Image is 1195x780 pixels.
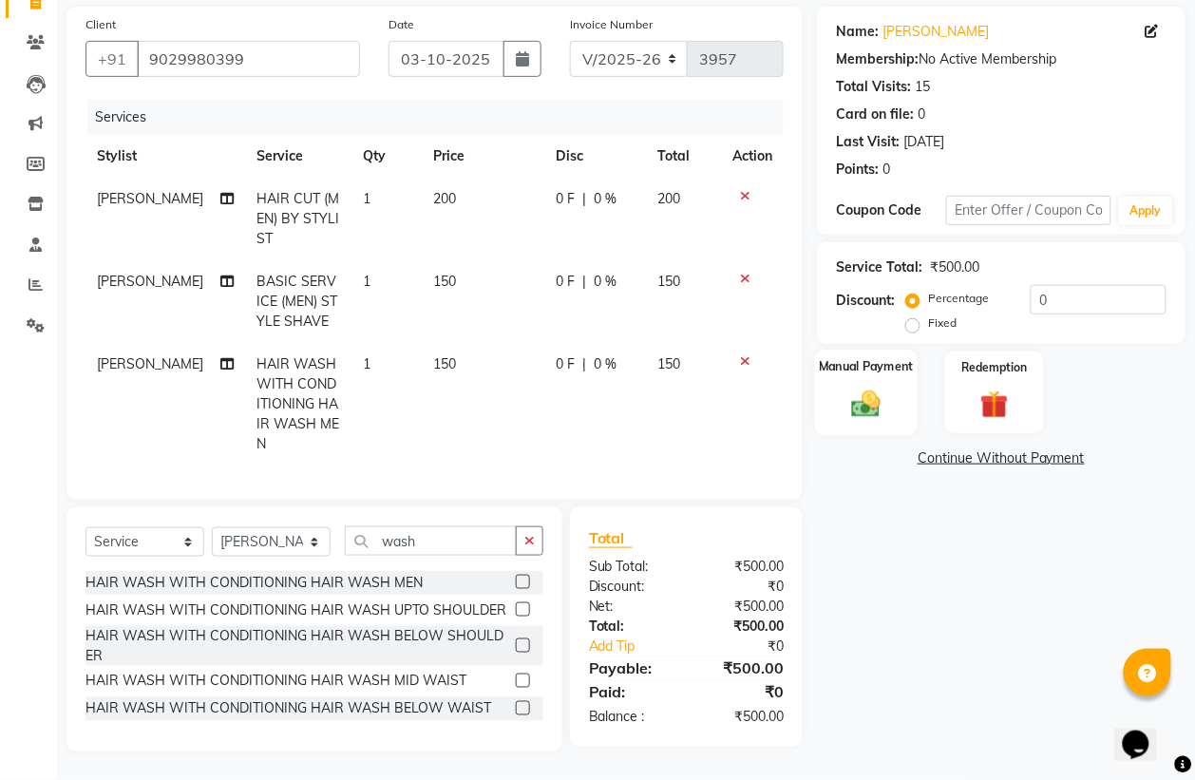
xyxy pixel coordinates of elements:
[594,272,616,292] span: 0 %
[836,77,911,97] div: Total Visits:
[836,132,900,152] div: Last Visit:
[575,617,687,637] div: Total:
[433,355,456,372] span: 150
[836,257,922,277] div: Service Total:
[85,41,139,77] button: +91
[930,257,979,277] div: ₹500.00
[256,355,339,452] span: HAIR WASH WITH CONDITIONING HAIR WASH MEN
[836,160,879,180] div: Points:
[687,617,799,637] div: ₹500.00
[821,448,1182,468] a: Continue Without Payment
[256,273,337,330] span: BASIC SERVICE (MEN) STYLE SHAVE
[928,314,957,332] label: Fixed
[575,577,687,597] div: Discount:
[972,388,1017,423] img: _gift.svg
[363,355,370,372] span: 1
[85,672,466,692] div: HAIR WASH WITH CONDITIONING HAIR WASH MID WAIST
[85,626,508,666] div: HAIR WASH WITH CONDITIONING HAIR WASH BELOW SHOULDER
[843,387,890,421] img: _cash.svg
[556,354,575,374] span: 0 F
[582,272,586,292] span: |
[582,354,586,374] span: |
[575,657,687,680] div: Payable:
[836,49,1167,69] div: No Active Membership
[836,200,946,220] div: Coupon Code
[85,573,423,593] div: HAIR WASH WITH CONDITIONING HAIR WASH MEN
[657,190,680,207] span: 200
[657,273,680,290] span: 150
[87,100,798,135] div: Services
[687,577,799,597] div: ₹0
[575,557,687,577] div: Sub Total:
[245,135,351,178] th: Service
[1119,197,1173,225] button: Apply
[351,135,422,178] th: Qty
[836,49,919,69] div: Membership:
[575,597,687,617] div: Net:
[256,190,339,247] span: HAIR CUT (MEN) BY STYLIST
[657,355,680,372] span: 150
[97,190,203,207] span: [PERSON_NAME]
[687,557,799,577] div: ₹500.00
[556,189,575,209] span: 0 F
[646,135,721,178] th: Total
[928,290,989,307] label: Percentage
[836,22,879,42] div: Name:
[1115,704,1176,761] iframe: chat widget
[556,272,575,292] span: 0 F
[570,16,653,33] label: Invoice Number
[687,708,799,728] div: ₹500.00
[575,637,705,656] a: Add Tip
[918,105,925,124] div: 0
[363,273,370,290] span: 1
[433,273,456,290] span: 150
[582,189,586,209] span: |
[85,16,116,33] label: Client
[882,160,890,180] div: 0
[97,273,203,290] span: [PERSON_NAME]
[422,135,544,178] th: Price
[575,708,687,728] div: Balance :
[544,135,646,178] th: Disc
[882,22,989,42] a: [PERSON_NAME]
[389,16,414,33] label: Date
[687,597,799,617] div: ₹500.00
[836,105,914,124] div: Card on file:
[721,135,784,178] th: Action
[345,526,517,556] input: Search or Scan
[363,190,370,207] span: 1
[820,357,915,375] label: Manual Payment
[946,196,1111,225] input: Enter Offer / Coupon Code
[687,681,799,704] div: ₹0
[903,132,944,152] div: [DATE]
[687,657,799,680] div: ₹500.00
[85,600,506,620] div: HAIR WASH WITH CONDITIONING HAIR WASH UPTO SHOULDER
[575,681,687,704] div: Paid:
[594,189,616,209] span: 0 %
[961,359,1027,376] label: Redemption
[433,190,456,207] span: 200
[85,699,491,719] div: HAIR WASH WITH CONDITIONING HAIR WASH BELOW WAIST
[836,291,895,311] div: Discount:
[137,41,360,77] input: Search by Name/Mobile/Email/Code
[97,355,203,372] span: [PERSON_NAME]
[594,354,616,374] span: 0 %
[589,528,633,548] span: Total
[705,637,798,656] div: ₹0
[85,135,245,178] th: Stylist
[915,77,930,97] div: 15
